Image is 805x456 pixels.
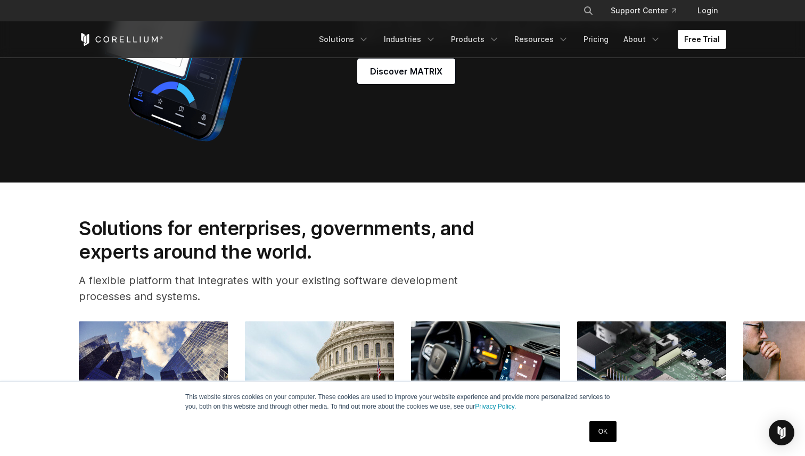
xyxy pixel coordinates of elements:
[769,420,794,445] div: Open Intercom Messenger
[245,321,394,414] img: Government
[570,1,726,20] div: Navigation Menu
[602,1,685,20] a: Support Center
[79,321,228,414] img: Enterprise
[577,321,726,414] img: Hardware
[79,217,503,264] h2: Solutions for enterprises, governments, and experts around the world.
[411,321,560,414] img: Automotive
[577,30,615,49] a: Pricing
[445,30,506,49] a: Products
[589,421,617,442] a: OK
[370,65,442,78] span: Discover MATRIX
[313,30,375,49] a: Solutions
[79,33,163,46] a: Corellium Home
[79,272,503,304] p: A flexible platform that integrates with your existing software development processes and systems.
[313,30,726,49] div: Navigation Menu
[357,59,455,84] a: Discover MATRIX
[508,30,575,49] a: Resources
[377,30,442,49] a: Industries
[475,403,516,410] a: Privacy Policy.
[579,1,598,20] button: Search
[689,1,726,20] a: Login
[617,30,667,49] a: About
[185,392,620,411] p: This website stores cookies on your computer. These cookies are used to improve your website expe...
[678,30,726,49] a: Free Trial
